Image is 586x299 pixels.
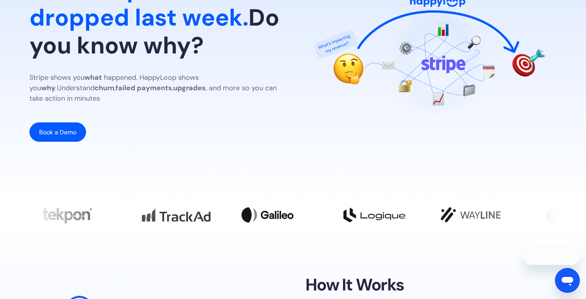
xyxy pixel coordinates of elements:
[29,72,281,104] p: Stripe shows you happened. HappyLoop shows you Understand , , , and more so you can take action i...
[305,275,404,295] h2: How It Works
[55,83,57,93] em: .
[41,83,55,93] strong: why
[29,122,86,142] a: Book a Demo
[555,268,580,293] iframe: Botón para iniciar la ventana de mensajería
[115,83,172,93] strong: failed payments
[95,83,114,93] strong: churn
[524,248,580,265] iframe: Mensaje de la compañía
[173,83,206,93] strong: upgrades
[84,73,102,82] strong: what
